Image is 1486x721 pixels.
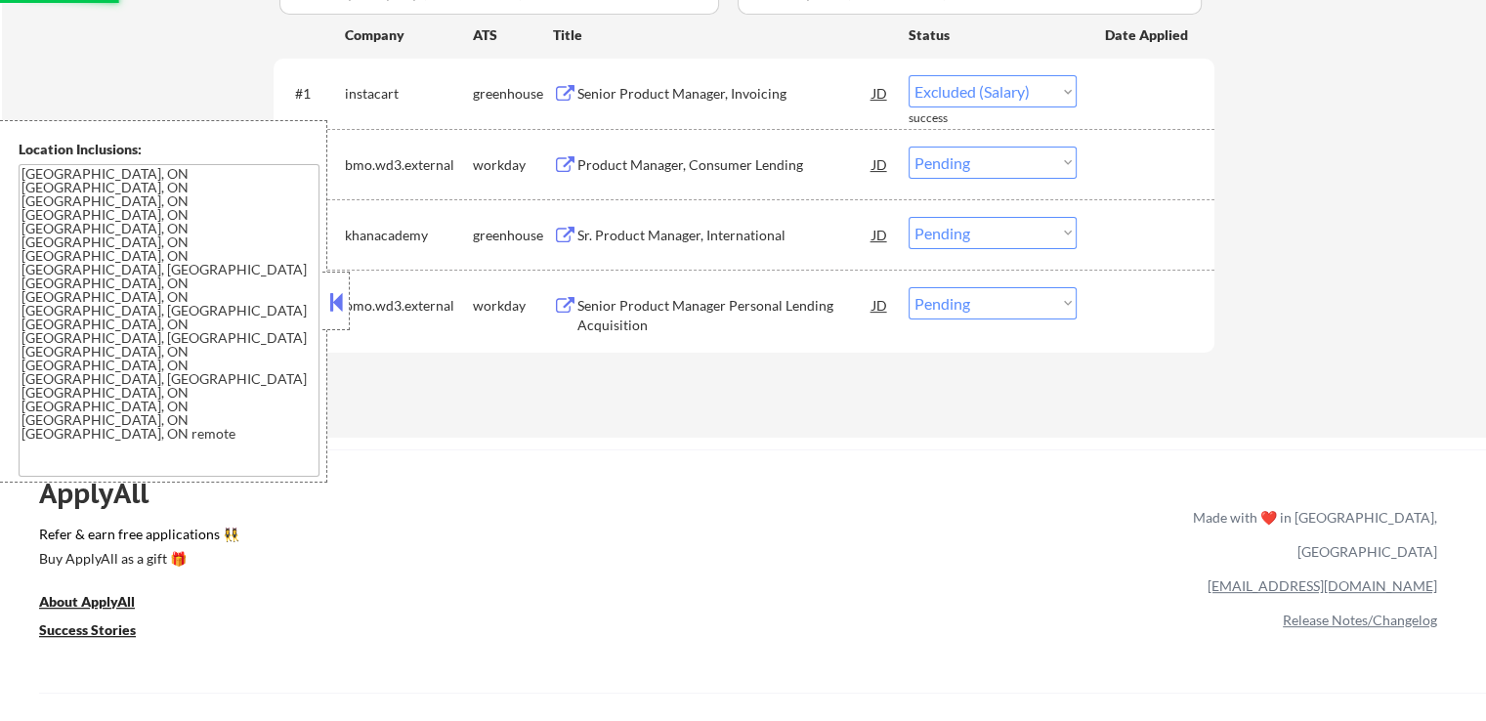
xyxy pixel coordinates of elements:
div: JD [870,287,890,322]
a: Success Stories [39,619,162,644]
div: ATS [473,25,553,45]
div: Product Manager, Consumer Lending [577,155,872,175]
div: Made with ❤️ in [GEOGRAPHIC_DATA], [GEOGRAPHIC_DATA] [1185,500,1437,569]
u: About ApplyAll [39,593,135,610]
div: Senior Product Manager, Invoicing [577,84,872,104]
div: bmo.wd3.external [345,296,473,316]
div: khanacademy [345,226,473,245]
div: Senior Product Manager Personal Lending Acquisition [577,296,872,334]
a: [EMAIL_ADDRESS][DOMAIN_NAME] [1208,577,1437,594]
div: Status [909,17,1077,52]
div: JD [870,75,890,110]
div: JD [870,147,890,182]
div: instacart [345,84,473,104]
div: Buy ApplyAll as a gift 🎁 [39,552,234,566]
div: Location Inclusions: [19,140,319,159]
div: Title [553,25,890,45]
div: JD [870,217,890,252]
a: Release Notes/Changelog [1283,612,1437,628]
div: bmo.wd3.external [345,155,473,175]
div: greenhouse [473,84,553,104]
a: Refer & earn free applications 👯‍♀️ [39,528,785,548]
a: About ApplyAll [39,591,162,615]
div: Date Applied [1105,25,1191,45]
div: workday [473,155,553,175]
div: ApplyAll [39,477,171,510]
u: Success Stories [39,621,136,638]
div: Sr. Product Manager, International [577,226,872,245]
div: success [909,110,987,127]
a: Buy ApplyAll as a gift 🎁 [39,548,234,573]
div: greenhouse [473,226,553,245]
div: #1 [295,84,329,104]
div: Company [345,25,473,45]
div: workday [473,296,553,316]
